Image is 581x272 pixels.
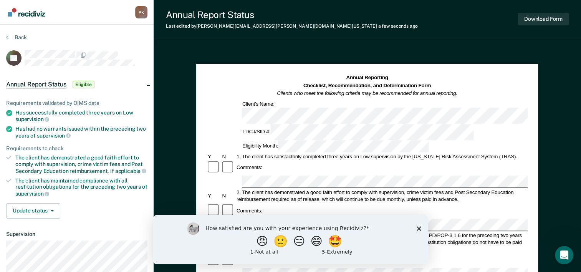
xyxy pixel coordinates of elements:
[135,6,147,18] button: Profile dropdown button
[277,90,458,96] em: Clients who meet the following criteria may be recommended for annual reporting.
[15,177,147,197] div: The client has maintained compliance with all restitution obligations for the preceding two years of
[15,126,147,139] div: Has had no warrants issued within the preceding two years of
[518,13,569,25] button: Download Form
[8,8,45,17] img: Recidiviz
[555,246,573,264] iframe: Intercom live chat
[235,164,263,171] div: Comments:
[6,203,60,219] button: Update status
[6,81,66,88] span: Annual Report Status
[153,215,428,264] iframe: Survey by Kim from Recidiviz
[241,124,475,140] div: TDCJ/SID #:
[235,153,528,160] div: 1. The client has satisfactorily completed three years on Low supervision by the [US_STATE] Risk ...
[15,116,49,122] span: supervision
[241,140,430,152] div: Eligibility Month:
[221,192,235,199] div: N
[6,145,147,152] div: Requirements to check
[346,75,388,81] strong: Annual Reporting
[115,168,146,174] span: applicable
[303,83,431,88] strong: Checklist, Recommendation, and Determination Form
[15,154,147,174] div: The client has demonstrated a good faith effort to comply with supervision, crime victim fees and...
[166,9,418,20] div: Annual Report Status
[378,23,418,29] span: a few seconds ago
[73,81,94,88] span: Eligible
[221,153,235,160] div: N
[235,189,528,203] div: 2. The client has demonstrated a good faith effort to comply with supervision, crime victim fees ...
[166,23,418,29] div: Last edited by [PERSON_NAME][EMAIL_ADDRESS][PERSON_NAME][DOMAIN_NAME][US_STATE]
[15,109,147,123] div: Has successfully completed three years on Low
[235,207,263,214] div: Comments:
[135,6,147,18] div: P K
[6,100,147,106] div: Requirements validated by OIMS data
[6,34,27,41] button: Back
[207,192,221,199] div: Y
[6,231,147,237] dt: Supervision
[37,133,71,139] span: supervision
[207,153,221,160] div: Y
[15,191,49,197] span: supervision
